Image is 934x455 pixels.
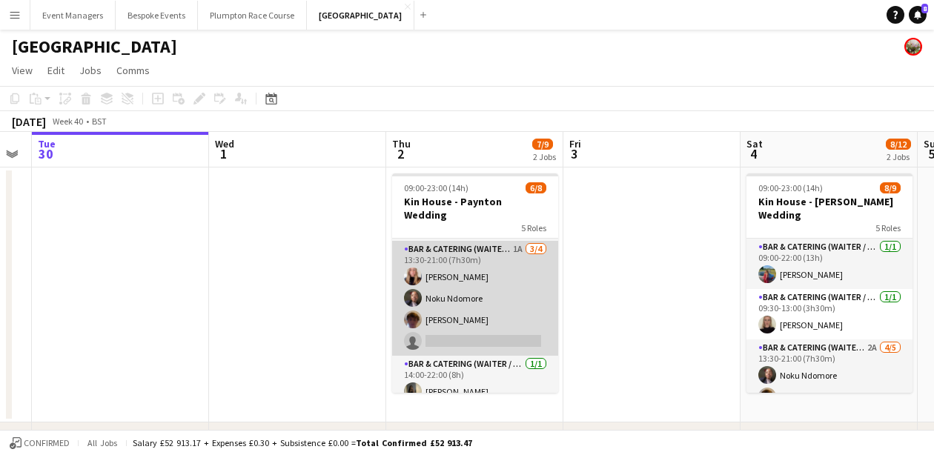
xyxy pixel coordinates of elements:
[390,145,411,162] span: 2
[533,151,556,162] div: 2 Jobs
[38,137,56,150] span: Tue
[215,137,234,150] span: Wed
[133,437,472,448] div: Salary £52 913.17 + Expenses £0.30 + Subsistence £0.00 =
[886,139,911,150] span: 8/12
[904,38,922,56] app-user-avatar: Staffing Manager
[198,1,307,30] button: Plumpton Race Course
[47,64,64,77] span: Edit
[24,427,64,442] div: Kitchen
[42,61,70,80] a: Edit
[36,145,56,162] span: 30
[356,437,472,448] span: Total Confirmed £52 913.47
[213,145,234,162] span: 1
[526,182,546,193] span: 6/8
[49,116,86,127] span: Week 40
[307,1,414,30] button: [GEOGRAPHIC_DATA]
[7,435,72,451] button: Confirmed
[887,151,910,162] div: 2 Jobs
[392,173,558,393] app-job-card: 09:00-23:00 (14h)6/8Kin House - Paynton Wedding5 Roles[PERSON_NAME]Bar & Catering (Waiter / waitr...
[746,173,913,393] app-job-card: 09:00-23:00 (14h)8/9Kin House - [PERSON_NAME] Wedding5 RolesBar & Catering (Waiter / waitress)1/1...
[392,241,558,356] app-card-role: Bar & Catering (Waiter / waitress)1A3/413:30-21:00 (7h30m)[PERSON_NAME]Noku Ndomore[PERSON_NAME]
[521,222,546,233] span: 5 Roles
[392,137,411,150] span: Thu
[392,356,558,406] app-card-role: Bar & Catering (Waiter / waitress)1/114:00-22:00 (8h)[PERSON_NAME]
[404,182,468,193] span: 09:00-23:00 (14h)
[909,6,927,24] a: 8
[12,36,177,58] h1: [GEOGRAPHIC_DATA]
[79,64,102,77] span: Jobs
[921,4,928,13] span: 8
[6,61,39,80] a: View
[12,64,33,77] span: View
[880,182,901,193] span: 8/9
[30,1,116,30] button: Event Managers
[569,137,581,150] span: Fri
[12,114,46,129] div: [DATE]
[746,137,763,150] span: Sat
[116,64,150,77] span: Comms
[392,195,558,222] h3: Kin House - Paynton Wedding
[92,116,107,127] div: BST
[532,139,553,150] span: 7/9
[744,145,763,162] span: 4
[746,239,913,289] app-card-role: Bar & Catering (Waiter / waitress)1/109:00-22:00 (13h)[PERSON_NAME]
[85,437,120,448] span: All jobs
[73,61,107,80] a: Jobs
[746,289,913,339] app-card-role: Bar & Catering (Waiter / waitress)1/109:30-13:00 (3h30m)[PERSON_NAME]
[110,61,156,80] a: Comms
[24,438,70,448] span: Confirmed
[116,1,198,30] button: Bespoke Events
[758,182,823,193] span: 09:00-23:00 (14h)
[875,222,901,233] span: 5 Roles
[746,195,913,222] h3: Kin House - [PERSON_NAME] Wedding
[567,145,581,162] span: 3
